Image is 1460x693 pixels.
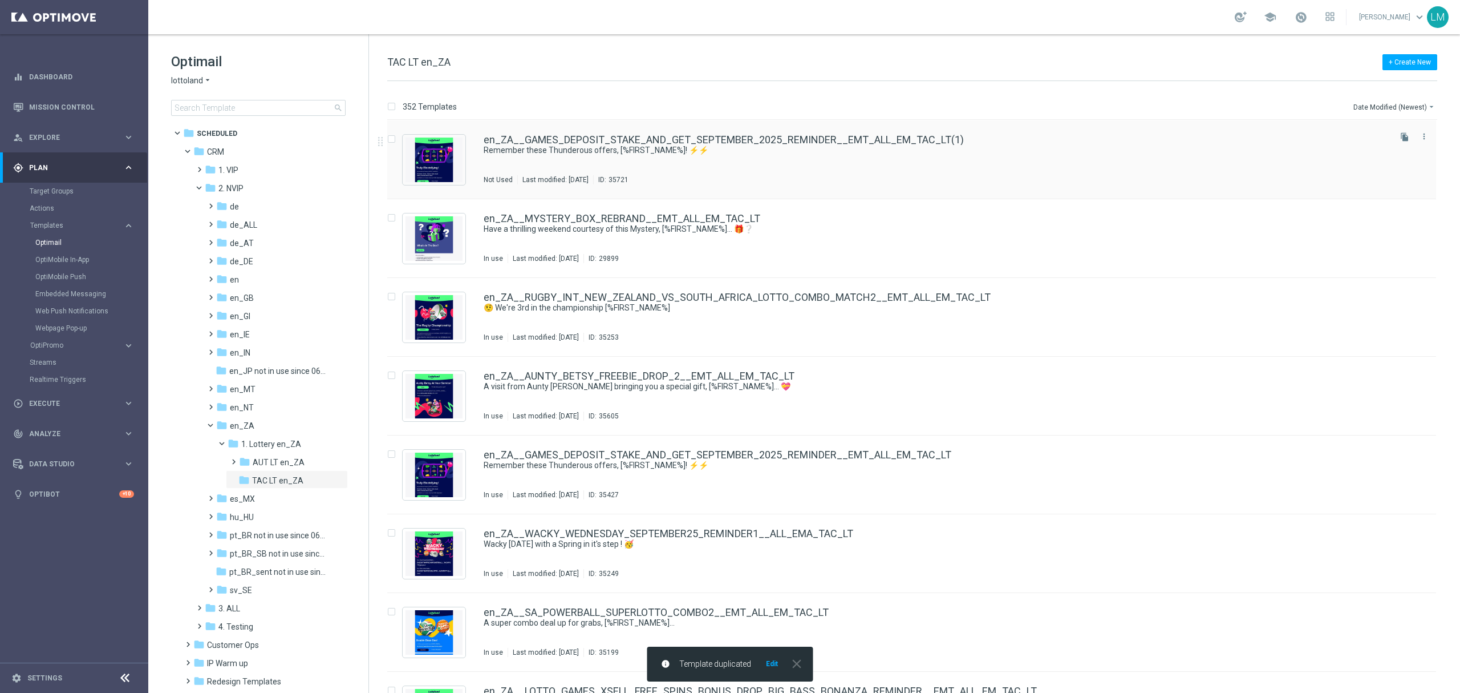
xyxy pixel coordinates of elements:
div: ID: [593,175,628,184]
i: folder [193,675,205,687]
div: Press SPACE to select this row. [376,278,1458,357]
a: en_ZA__AUNTY_BETSY_FREEBIE_DROP_2__EMT_ALL_EM_TAC_LT [484,371,794,381]
span: sv_SE [230,585,252,595]
div: Analyze [13,429,123,439]
div: Last modified: [DATE] [508,569,583,578]
div: 29899 [599,254,619,263]
div: OptiPromo [30,342,123,349]
i: folder [216,547,228,559]
div: Wacky Wednesday with a Spring in it's step ! 🥳 [484,539,1388,550]
i: keyboard_arrow_right [123,458,134,469]
div: Data Studio keyboard_arrow_right [13,460,135,469]
span: TAC LT en_ZA [387,56,451,68]
span: 4. Testing [218,622,253,632]
div: Last modified: [DATE] [508,254,583,263]
span: pt_BR not in use since 06/2025 [230,530,328,541]
span: Redesign Templates [207,676,281,687]
div: track_changes Analyze keyboard_arrow_right [13,429,135,438]
div: 35249 [599,569,619,578]
div: ID: [583,569,619,578]
span: search [334,103,343,112]
a: Remember these Thunderous offers, [%FIRST_NAME%]! ⚡⚡ [484,460,1362,471]
div: ID: [583,648,619,657]
span: Explore [29,134,123,141]
div: Press SPACE to select this row. [376,514,1458,593]
i: folder [216,219,228,230]
span: pt_BR_SB not in use since 06/2025 [230,549,328,559]
div: 🤨 We're 3rd in the championship [%FIRST_NAME%] [484,303,1388,313]
a: Optibot [29,479,119,509]
a: en_ZA__SA_POWERBALL_SUPERLOTTO_COMBO2__EMT_ALL_EM_TAC_LT [484,607,829,618]
div: In use [484,412,503,421]
div: Web Push Notifications [35,303,147,320]
a: Wacky [DATE] with a Spring in it's step ! 🥳 [484,539,1362,550]
h1: Optimail [171,53,346,71]
i: play_circle_outline [13,398,23,409]
i: folder [216,273,228,285]
div: 35721 [609,175,628,184]
span: en [230,275,239,285]
i: folder [238,474,250,486]
div: 35427 [599,490,619,499]
div: Last modified: [DATE] [518,175,593,184]
span: en_ZA [230,421,254,431]
div: A visit from Aunty Betsy bringing you a special gift, [%FIRST_NAME%]... 💝 [484,381,1388,392]
div: In use [484,490,503,499]
i: keyboard_arrow_right [123,132,134,143]
a: Have a thrilling weekend courtesy of this Mystery, [%FIRST_NAME%]... 🎁❔ [484,224,1362,235]
img: 35199.jpeg [405,610,463,655]
a: en_ZA__GAMES_DEPOSIT_STAKE_AND_GET_SEPTEMBER_2025_REMINDER__EMT_ALL_EM_TAC_LT(1) [484,135,964,145]
i: settings [11,673,22,683]
div: Explore [13,132,123,143]
button: + Create New [1382,54,1437,70]
img: 35253.jpeg [405,295,463,340]
div: 35199 [599,648,619,657]
span: en_IN [230,348,250,358]
div: Last modified: [DATE] [508,648,583,657]
div: Dashboard [13,62,134,92]
a: Streams [30,358,119,367]
div: OptiPromo [30,337,147,354]
i: file_copy [1400,132,1409,142]
i: close [789,656,804,671]
div: Press SPACE to select this row. [376,120,1458,199]
a: en_ZA__WACKY_WEDNESDAY_SEPTEMBER25_REMINDER1__ALL_EMA_TAC_LT [484,529,853,539]
div: Press SPACE to select this row. [376,357,1458,436]
i: folder [239,456,250,468]
span: lottoland [171,75,203,86]
a: Dashboard [29,62,134,92]
button: gps_fixed Plan keyboard_arrow_right [13,163,135,172]
div: Execute [13,398,123,409]
i: folder [228,438,239,449]
span: en_MT [230,384,255,394]
i: keyboard_arrow_right [123,340,134,351]
div: OptiMobile Push [35,268,147,285]
div: +10 [119,490,134,498]
a: Web Push Notifications [35,307,119,316]
div: Press SPACE to select this row. [376,593,1458,672]
button: OptiPromo keyboard_arrow_right [30,341,135,350]
span: TAC LT en_ZA [252,476,303,486]
i: folder [216,511,228,522]
div: OptiMobile In-App [35,251,147,268]
a: A super combo deal up for grabs, [%FIRST_NAME%]... [484,618,1362,628]
span: Analyze [29,430,123,437]
i: equalizer [13,72,23,82]
i: folder [216,566,227,577]
i: folder [216,292,228,303]
button: Date Modified (Newest)arrow_drop_down [1352,100,1437,114]
input: Search Template [171,100,346,116]
div: Target Groups [30,183,147,200]
button: play_circle_outline Execute keyboard_arrow_right [13,399,135,408]
span: IP Warm up [207,658,248,668]
button: person_search Explore keyboard_arrow_right [13,133,135,142]
a: Mission Control [29,92,134,122]
div: Last modified: [DATE] [508,490,583,499]
div: 35605 [599,412,619,421]
i: gps_fixed [13,163,23,173]
span: en_NT [230,402,254,413]
button: Templates keyboard_arrow_right [30,221,135,230]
